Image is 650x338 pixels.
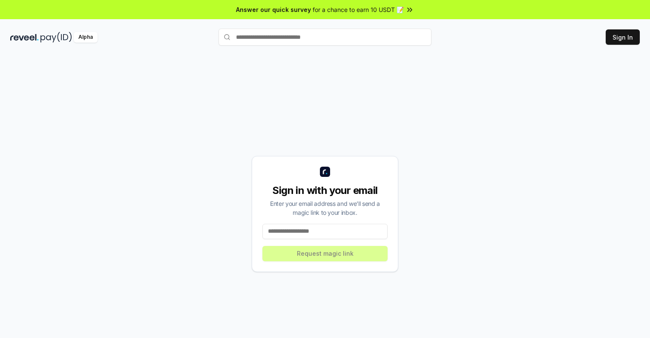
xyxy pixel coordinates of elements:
[606,29,640,45] button: Sign In
[262,184,388,197] div: Sign in with your email
[40,32,72,43] img: pay_id
[313,5,404,14] span: for a chance to earn 10 USDT 📝
[236,5,311,14] span: Answer our quick survey
[262,199,388,217] div: Enter your email address and we’ll send a magic link to your inbox.
[74,32,98,43] div: Alpha
[10,32,39,43] img: reveel_dark
[320,167,330,177] img: logo_small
